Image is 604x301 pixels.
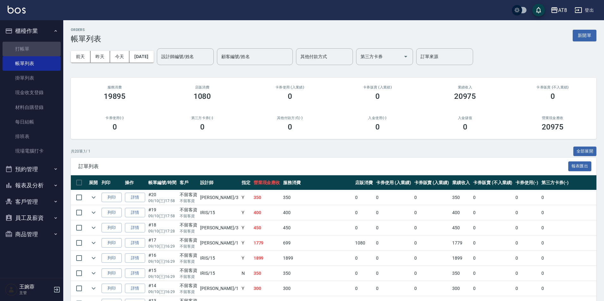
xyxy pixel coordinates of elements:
[125,238,145,248] a: 詳情
[240,251,252,266] td: Y
[3,42,61,56] a: 打帳單
[374,190,413,205] td: 0
[3,177,61,194] button: 報表及分析
[240,220,252,235] td: Y
[240,205,252,220] td: Y
[129,51,153,63] button: [DATE]
[89,238,98,248] button: expand row
[514,266,540,281] td: 0
[166,85,238,89] h2: 店販消費
[451,266,471,281] td: 350
[147,281,178,296] td: #14
[199,220,240,235] td: [PERSON_NAME] /3
[374,205,413,220] td: 0
[71,148,90,154] p: 共 20 筆, 1 / 1
[354,281,374,296] td: 0
[89,253,98,263] button: expand row
[401,51,411,62] button: Open
[89,268,98,278] button: expand row
[147,266,178,281] td: #15
[3,56,61,71] a: 帳單列表
[451,281,471,296] td: 300
[454,92,476,101] h3: 20975
[413,266,451,281] td: 0
[180,259,197,264] p: 不留客資
[252,220,282,235] td: 450
[471,205,514,220] td: 0
[180,267,197,274] div: 不留客資
[573,30,596,41] button: 新開單
[89,284,98,293] button: expand row
[240,281,252,296] td: Y
[413,175,451,190] th: 卡券販賣 (入業績)
[3,226,61,243] button: 商品管理
[180,252,197,259] div: 不留客資
[252,251,282,266] td: 1899
[568,163,592,169] a: 報表匯出
[514,281,540,296] td: 0
[572,4,596,16] button: 登出
[147,190,178,205] td: #20
[514,251,540,266] td: 0
[354,220,374,235] td: 0
[3,115,61,129] a: 每日結帳
[199,190,240,205] td: [PERSON_NAME] /3
[3,210,61,226] button: 員工及薪資
[3,100,61,115] a: 材料自購登錄
[71,51,90,63] button: 前天
[471,251,514,266] td: 0
[240,266,252,281] td: N
[78,116,151,120] h2: 卡券使用(-)
[199,281,240,296] td: [PERSON_NAME] /1
[178,175,199,190] th: 客戶
[451,190,471,205] td: 350
[148,289,176,295] p: 09/10 (三) 16:29
[102,208,122,218] button: 列印
[471,190,514,205] td: 0
[125,284,145,293] a: 詳情
[374,266,413,281] td: 0
[252,190,282,205] td: 350
[113,123,117,131] h3: 0
[240,236,252,250] td: Y
[374,220,413,235] td: 0
[199,266,240,281] td: IRIS /15
[568,161,592,171] button: 報表匯出
[123,175,147,190] th: 操作
[3,71,61,85] a: 掛單列表
[463,123,467,131] h3: 0
[354,236,374,250] td: 1080
[374,236,413,250] td: 0
[147,251,178,266] td: #16
[125,223,145,233] a: 詳情
[125,253,145,263] a: 詳情
[71,28,101,32] h2: ORDERS
[125,268,145,278] a: 詳情
[148,228,176,234] p: 09/10 (三) 17:28
[341,85,414,89] h2: 卡券販賣 (入業績)
[429,116,501,120] h2: 入金儲值
[180,289,197,295] p: 不留客資
[100,175,123,190] th: 列印
[110,51,130,63] button: 今天
[374,175,413,190] th: 卡券使用 (入業績)
[148,274,176,280] p: 09/10 (三) 16:29
[89,208,98,217] button: expand row
[375,123,380,131] h3: 0
[5,283,18,296] img: Person
[148,213,176,219] p: 09/10 (三) 17:58
[180,207,197,213] div: 不留客資
[288,123,292,131] h3: 0
[281,236,354,250] td: 699
[125,208,145,218] a: 詳情
[252,281,282,296] td: 300
[514,236,540,250] td: 0
[471,236,514,250] td: 0
[451,251,471,266] td: 1899
[516,116,589,120] h2: 營業現金應收
[516,85,589,89] h2: 卡券販賣 (不入業績)
[194,92,211,101] h3: 1080
[471,266,514,281] td: 0
[252,175,282,190] th: 營業現金應收
[89,223,98,232] button: expand row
